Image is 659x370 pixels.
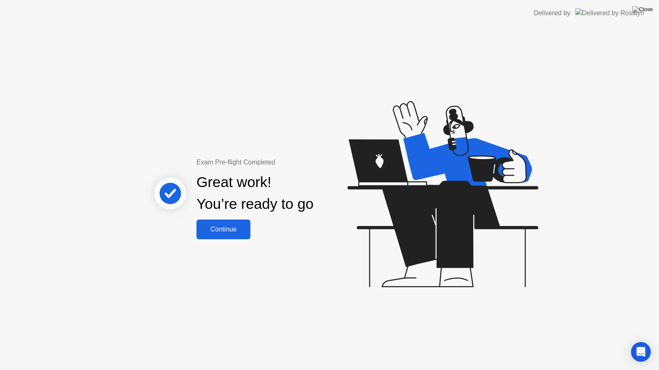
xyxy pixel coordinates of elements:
[196,220,250,239] button: Continue
[534,8,570,18] div: Delivered by
[632,6,653,13] img: Close
[196,157,367,167] div: Exam Pre-flight Completed
[631,342,651,362] div: Open Intercom Messenger
[575,8,644,18] img: Delivered by Rosalyn
[196,171,313,215] div: Great work! You’re ready to go
[199,226,248,233] div: Continue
